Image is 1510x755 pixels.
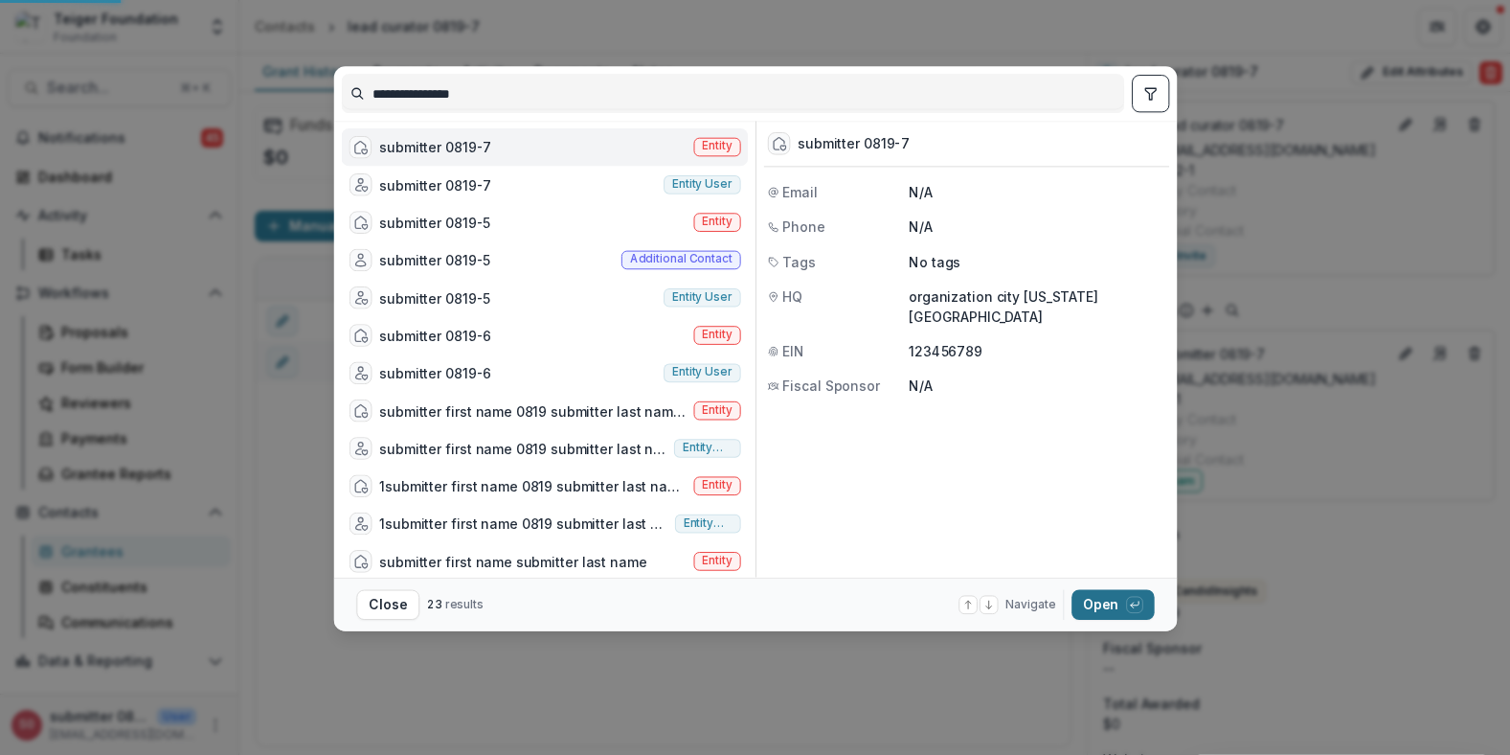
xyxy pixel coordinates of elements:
div: submitter 0819-6 [378,363,490,383]
p: 123456789 [909,341,1165,361]
div: submitter 0819-5 [378,250,489,270]
span: Entity user [683,516,732,530]
div: 1submitter first name 0819 submitter last name 0819 [378,514,666,534]
span: Entity user [671,290,732,304]
div: submitter first name 0819 submitter last name 0819 [378,401,685,422]
span: EIN [782,341,804,361]
span: results [444,597,483,611]
span: Entity user [671,177,732,191]
div: submitter 0819-5 [378,288,489,309]
div: submitter first name submitter last name [378,552,645,572]
span: Entity user [682,442,732,455]
span: 23 [427,597,442,611]
button: toggle filters [1132,75,1169,112]
div: submitter 0819-7 [378,137,490,157]
span: Navigate [1005,596,1055,613]
div: submitter 0819-7 [378,175,490,195]
span: Tags [782,252,815,272]
span: Email [782,182,817,202]
span: Additional contact [629,253,732,266]
div: submitter first name 0819 submitter last name 0819 [378,439,665,459]
div: submitter 0819-6 [378,326,490,346]
span: HQ [782,286,802,307]
button: Open [1071,590,1154,620]
p: N/A [909,217,1165,237]
span: Entity [701,216,731,229]
span: Entity [701,329,731,342]
div: 1submitter first name 0819 submitter last name 0819 [378,476,685,496]
button: Close [356,590,419,620]
span: Entity user [671,366,732,379]
span: Entity [701,140,731,153]
p: organization city [US_STATE] [GEOGRAPHIC_DATA] [909,286,1165,326]
p: N/A [909,182,1165,202]
p: N/A [909,376,1165,396]
div: submitter 0819-7 [798,136,910,152]
span: Entity [701,403,731,417]
p: No tags [909,252,960,272]
span: Phone [782,217,824,237]
span: Entity [701,479,731,492]
span: Entity [701,555,731,568]
div: submitter 0819-5 [378,213,489,233]
span: Fiscal Sponsor [782,376,879,396]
